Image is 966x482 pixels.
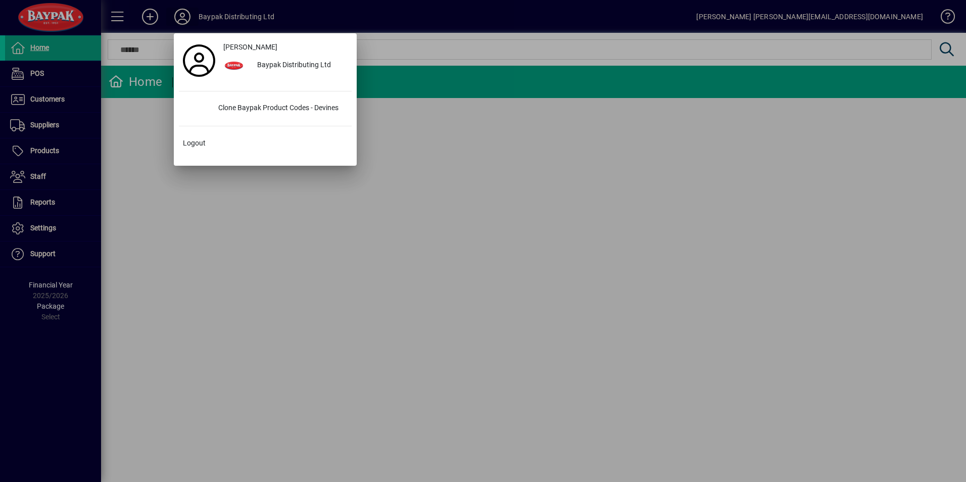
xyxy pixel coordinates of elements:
[210,100,352,118] div: Clone Baypak Product Codes - Devines
[183,138,206,149] span: Logout
[219,38,352,57] a: [PERSON_NAME]
[179,134,352,153] button: Logout
[179,52,219,70] a: Profile
[179,100,352,118] button: Clone Baypak Product Codes - Devines
[223,42,277,53] span: [PERSON_NAME]
[219,57,352,75] button: Baypak Distributing Ltd
[249,57,352,75] div: Baypak Distributing Ltd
